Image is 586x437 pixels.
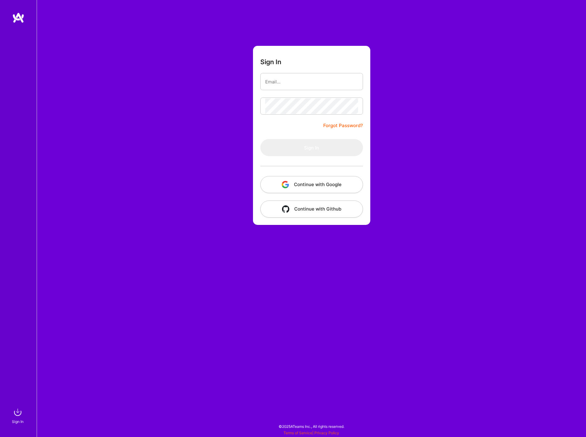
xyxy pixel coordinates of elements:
[12,406,24,418] img: sign in
[12,418,24,425] div: Sign In
[282,181,289,188] img: icon
[265,74,358,90] input: Email...
[284,431,312,435] a: Terms of Service
[12,12,24,23] img: logo
[37,419,586,434] div: © 2025 ATeams Inc., All rights reserved.
[284,431,339,435] span: |
[260,176,363,193] button: Continue with Google
[260,139,363,156] button: Sign In
[260,58,281,66] h3: Sign In
[13,406,24,425] a: sign inSign In
[323,122,363,129] a: Forgot Password?
[260,200,363,218] button: Continue with Github
[314,431,339,435] a: Privacy Policy
[282,205,289,213] img: icon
